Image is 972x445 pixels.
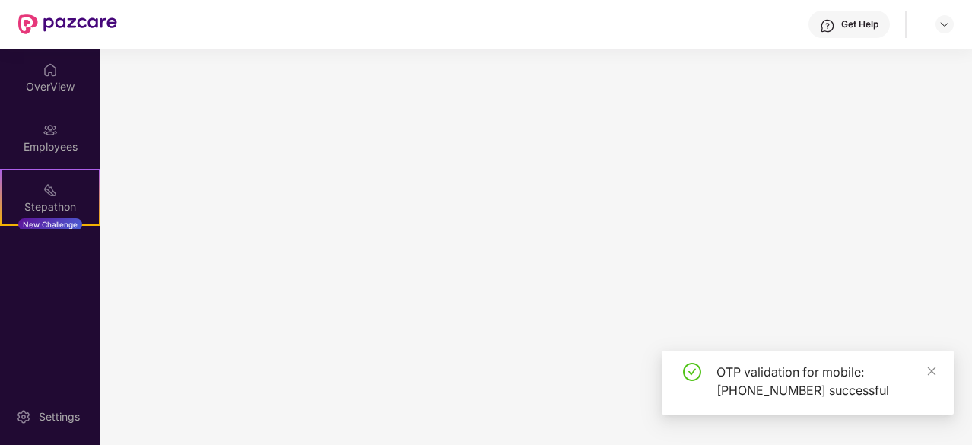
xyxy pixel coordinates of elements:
[683,363,701,381] span: check-circle
[18,14,117,34] img: New Pazcare Logo
[926,366,937,377] span: close
[2,199,99,215] div: Stepathon
[16,409,31,424] img: svg+xml;base64,PHN2ZyBpZD0iU2V0dGluZy0yMHgyMCIgeG1sbnM9Imh0dHA6Ly93d3cudzMub3JnLzIwMDAvc3ZnIiB3aW...
[939,18,951,30] img: svg+xml;base64,PHN2ZyBpZD0iRHJvcGRvd24tMzJ4MzIiIHhtbG5zPSJodHRwOi8vd3d3LnczLm9yZy8yMDAwL3N2ZyIgd2...
[43,122,58,138] img: svg+xml;base64,PHN2ZyBpZD0iRW1wbG95ZWVzIiB4bWxucz0iaHR0cDovL3d3dy53My5vcmcvMjAwMC9zdmciIHdpZHRoPS...
[820,18,835,33] img: svg+xml;base64,PHN2ZyBpZD0iSGVscC0zMngzMiIgeG1sbnM9Imh0dHA6Ly93d3cudzMub3JnLzIwMDAvc3ZnIiB3aWR0aD...
[43,62,58,78] img: svg+xml;base64,PHN2ZyBpZD0iSG9tZSIgeG1sbnM9Imh0dHA6Ly93d3cudzMub3JnLzIwMDAvc3ZnIiB3aWR0aD0iMjAiIG...
[43,183,58,198] img: svg+xml;base64,PHN2ZyB4bWxucz0iaHR0cDovL3d3dy53My5vcmcvMjAwMC9zdmciIHdpZHRoPSIyMSIgaGVpZ2h0PSIyMC...
[716,363,935,399] div: OTP validation for mobile: [PHONE_NUMBER] successful
[841,18,878,30] div: Get Help
[18,218,82,230] div: New Challenge
[34,409,84,424] div: Settings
